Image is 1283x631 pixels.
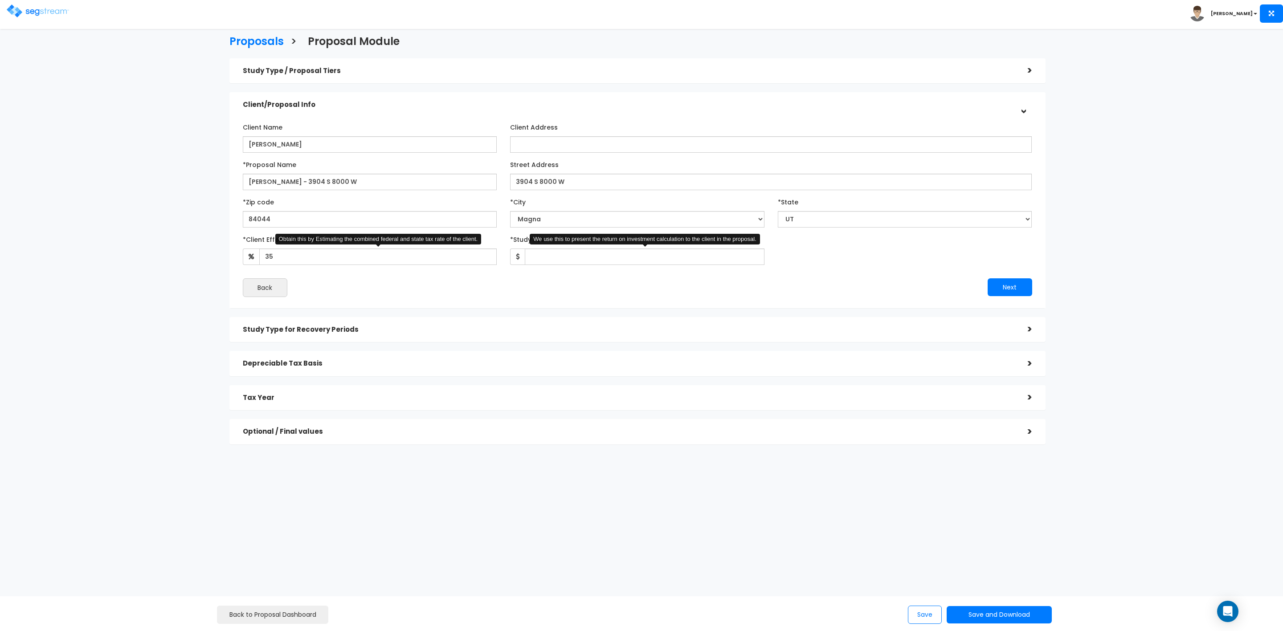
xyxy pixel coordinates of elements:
div: > [1016,96,1030,114]
h3: Proposal Module [308,36,400,49]
h5: Client/Proposal Info [243,101,1014,109]
div: Open Intercom Messenger [1217,601,1238,622]
div: > [1014,322,1032,336]
div: Obtain this by Estimating the combined federal and state tax rate of the client. [275,234,482,245]
a: Proposals [223,27,284,54]
h5: Depreciable Tax Basis [243,360,1014,367]
h3: Proposals [229,36,284,49]
label: Client Name [243,120,282,132]
button: Back [243,278,287,297]
div: > [1014,357,1032,370]
h5: Study Type / Proposal Tiers [243,67,1014,75]
button: Save [908,606,942,624]
h5: Optional / Final values [243,428,1014,436]
label: *Proposal Name [243,157,296,169]
h3: > [290,36,297,49]
h5: Tax Year [243,394,1014,402]
h5: Study Type for Recovery Periods [243,326,1014,334]
label: Street Address [510,157,559,169]
label: *City [510,195,526,207]
div: > [1014,425,1032,439]
label: *Zip code [243,195,274,207]
button: Next [988,278,1032,296]
label: *State [778,195,798,207]
label: *Client Effective Tax Rate: [243,232,326,244]
div: We use this to present the return on investment calculation to the client in the proposal. [530,234,760,245]
label: *Study Fee [510,232,544,244]
div: > [1014,64,1032,77]
img: logo.png [7,4,69,17]
a: Back to Proposal Dashboard [217,606,328,624]
button: Save and Download [947,606,1052,623]
a: Proposal Module [301,27,400,54]
b: [PERSON_NAME] [1211,10,1253,17]
img: avatar.png [1189,6,1205,21]
label: Client Address [510,120,558,132]
div: > [1014,391,1032,404]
